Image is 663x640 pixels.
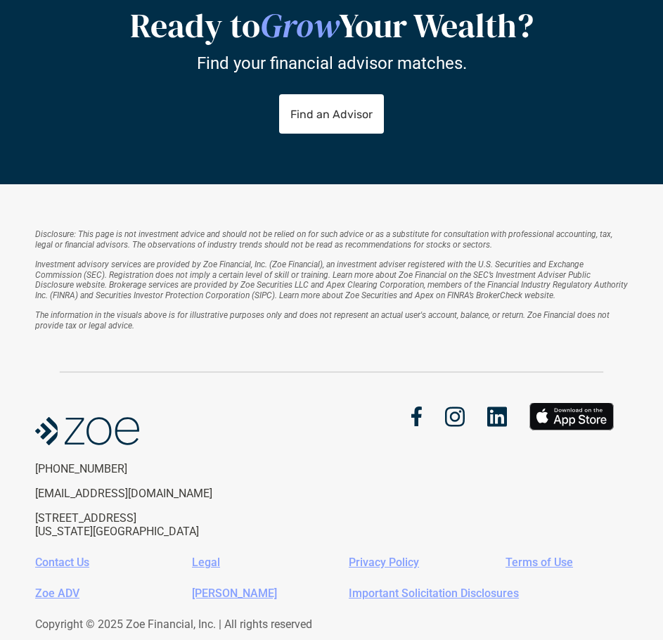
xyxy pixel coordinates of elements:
[35,511,266,538] p: [STREET_ADDRESS] [US_STATE][GEOGRAPHIC_DATA]
[197,53,467,73] p: Find your financial advisor matches.
[506,556,573,569] a: Terms of Use
[349,587,519,600] a: Important Solicitation Disclosures
[35,462,266,475] p: [PHONE_NUMBER]
[35,587,79,600] a: Zoe ADV
[260,2,339,49] em: Grow
[35,617,617,631] p: Copyright © 2025 Zoe Financial, Inc. | All rights reserved
[279,94,384,134] a: Find an Advisor
[349,556,419,569] a: Privacy Policy
[28,6,635,46] h2: Ready to Your Wealth?
[35,487,266,500] p: [EMAIL_ADDRESS][DOMAIN_NAME]
[192,556,220,569] a: Legal
[35,229,614,249] em: Disclosure: This page is not investment advice and should not be relied on for such advice or as ...
[35,260,630,300] em: Investment advisory services are provided by Zoe Financial, Inc. (Zoe Financial), an investment a...
[192,587,277,600] a: [PERSON_NAME]
[35,310,612,330] em: The information in the visuals above is for illustrative purposes only and does not represent an ...
[290,108,373,121] p: Find an Advisor
[35,556,89,569] a: Contact Us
